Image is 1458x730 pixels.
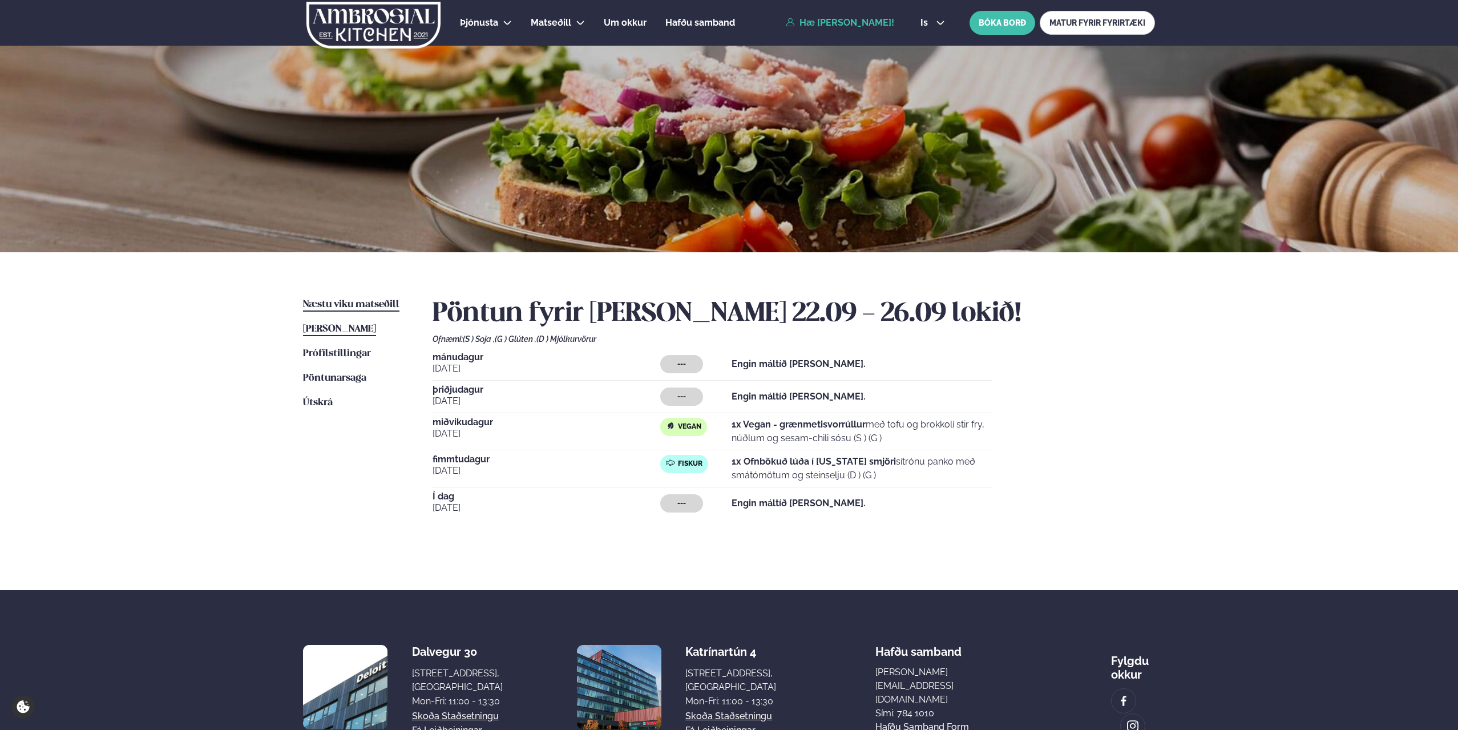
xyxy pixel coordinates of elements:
span: þriðjudagur [433,385,660,394]
a: image alt [1112,689,1136,713]
span: [DATE] [433,501,660,515]
span: [DATE] [433,362,660,376]
span: --- [677,360,686,369]
span: Í dag [433,492,660,501]
span: Hafðu samband [665,17,735,28]
div: Katrínartún 4 [685,645,776,659]
a: [PERSON_NAME][EMAIL_ADDRESS][DOMAIN_NAME] [875,666,1012,707]
div: Mon-Fri: 11:00 - 13:30 [685,695,776,708]
span: Pöntunarsaga [303,373,366,383]
div: [STREET_ADDRESS], [GEOGRAPHIC_DATA] [685,667,776,694]
div: Fylgdu okkur [1111,645,1155,681]
a: Um okkur [604,16,647,30]
span: Matseðill [531,17,571,28]
span: miðvikudagur [433,418,660,427]
span: [PERSON_NAME] [303,324,376,334]
span: fimmtudagur [433,455,660,464]
strong: 1x Vegan - grænmetisvorrúllur [732,419,866,430]
span: Um okkur [604,17,647,28]
span: Þjónusta [460,17,498,28]
div: Mon-Fri: 11:00 - 13:30 [412,695,503,708]
span: [DATE] [433,427,660,441]
strong: Engin máltíð [PERSON_NAME]. [732,358,866,369]
a: Næstu viku matseðill [303,298,399,312]
a: MATUR FYRIR FYRIRTÆKI [1040,11,1155,35]
span: Næstu viku matseðill [303,300,399,309]
img: fish.svg [666,458,675,467]
a: Prófílstillingar [303,347,371,361]
a: Pöntunarsaga [303,372,366,385]
button: is [911,18,954,27]
span: Prófílstillingar [303,349,371,358]
img: image alt [1117,695,1130,708]
div: Dalvegur 30 [412,645,503,659]
span: --- [677,499,686,508]
img: image alt [577,645,661,729]
strong: Engin máltíð [PERSON_NAME]. [732,391,866,402]
h2: Pöntun fyrir [PERSON_NAME] 22.09 - 26.09 lokið! [433,298,1155,330]
a: [PERSON_NAME] [303,322,376,336]
strong: 1x Ofnbökuð lúða í [US_STATE] smjöri [732,456,896,467]
span: (S ) Soja , [463,334,495,344]
a: Skoða staðsetningu [412,709,499,723]
strong: Engin máltíð [PERSON_NAME]. [732,498,866,509]
a: Hafðu samband [665,16,735,30]
span: mánudagur [433,353,660,362]
span: [DATE] [433,464,660,478]
a: Cookie settings [11,695,35,719]
span: [DATE] [433,394,660,408]
span: --- [677,392,686,401]
img: Vegan.svg [666,421,675,430]
span: Útskrá [303,398,333,408]
a: Útskrá [303,396,333,410]
p: með tofu og brokkolí stir fry, núðlum og sesam-chili sósu (S ) (G ) [732,418,992,445]
p: sítrónu panko með smátómötum og steinselju (D ) (G ) [732,455,992,482]
a: Skoða staðsetningu [685,709,772,723]
span: is [920,18,931,27]
a: Þjónusta [460,16,498,30]
span: Vegan [678,422,701,431]
span: Fiskur [678,459,702,469]
a: Hæ [PERSON_NAME]! [786,18,894,28]
span: (D ) Mjólkurvörur [536,334,596,344]
img: image alt [303,645,387,729]
button: BÓKA BORÐ [970,11,1035,35]
div: Ofnæmi: [433,334,1155,344]
img: logo [305,2,442,49]
span: (G ) Glúten , [495,334,536,344]
a: Matseðill [531,16,571,30]
p: Sími: 784 1010 [875,707,1012,720]
div: [STREET_ADDRESS], [GEOGRAPHIC_DATA] [412,667,503,694]
span: Hafðu samband [875,636,962,659]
